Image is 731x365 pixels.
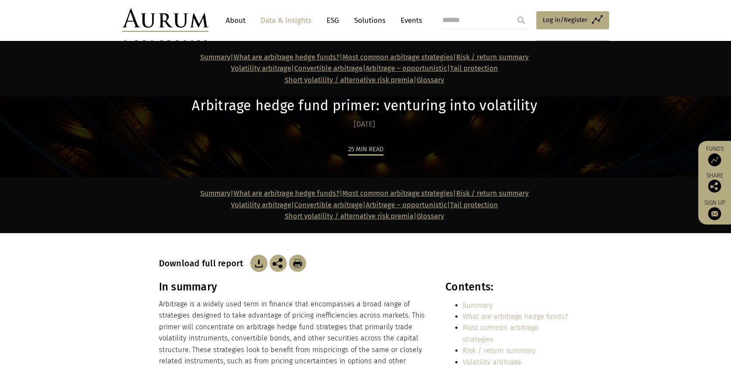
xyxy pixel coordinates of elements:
[703,173,727,193] div: Share
[159,119,570,131] div: [DATE]
[221,12,250,28] a: About
[322,12,343,28] a: ESG
[122,9,208,32] img: Aurum
[294,64,363,72] a: Convertible arbitrage
[294,201,363,209] a: Convertible arbitrage
[233,189,339,197] a: What are arbitrage hedge funds?
[463,301,493,309] a: Summary
[231,201,291,209] a: Volatility arbitrage
[456,189,529,197] a: Risk / return summary
[200,189,230,197] a: Summary
[285,76,414,84] a: Short volatility / alternative risk premia
[289,255,306,272] img: Download Article
[417,76,444,84] a: Glossary
[708,153,721,166] img: Access Funds
[200,53,230,61] a: Summary
[348,144,383,156] div: 25 min read
[450,201,498,209] a: Tail protection
[703,199,727,220] a: Sign up
[536,11,609,29] a: Log in/Register
[456,53,529,61] a: Risk / return summary
[285,212,444,220] span: |
[543,15,588,25] span: Log in/Register
[285,212,414,220] a: Short volatility / alternative risk premia
[513,12,530,29] input: Submit
[463,346,536,355] a: Risk / return summary
[703,145,727,166] a: Funds
[366,201,447,209] a: Arbitrage – opportunistic
[250,255,268,272] img: Download Article
[285,76,444,84] span: |
[342,53,453,61] a: Most common arbitrage strategies
[450,64,498,72] a: Tail protection
[417,212,444,220] a: Glossary
[159,97,570,114] h1: Arbitrage hedge fund primer: venturing into volatility
[159,281,427,293] h3: In summary
[445,281,570,293] h3: Contents:
[231,64,450,72] strong: | | |
[708,207,721,220] img: Sign up to our newsletter
[366,64,447,72] a: Arbitrage – opportunistic
[463,324,538,343] a: Most common arbitrage strategies
[159,258,248,268] h3: Download full report
[463,312,568,321] a: What are arbitrage hedge funds?
[231,64,291,72] a: Volatility arbitrage
[233,53,339,61] a: What are arbitrage hedge funds?
[200,189,456,197] strong: | | |
[350,12,390,28] a: Solutions
[200,53,456,61] strong: | | |
[342,189,453,197] a: Most common arbitrage strategies
[396,12,422,28] a: Events
[708,180,721,193] img: Share this post
[270,255,287,272] img: Share this post
[256,12,316,28] a: Data & Insights
[231,201,450,209] strong: | | |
